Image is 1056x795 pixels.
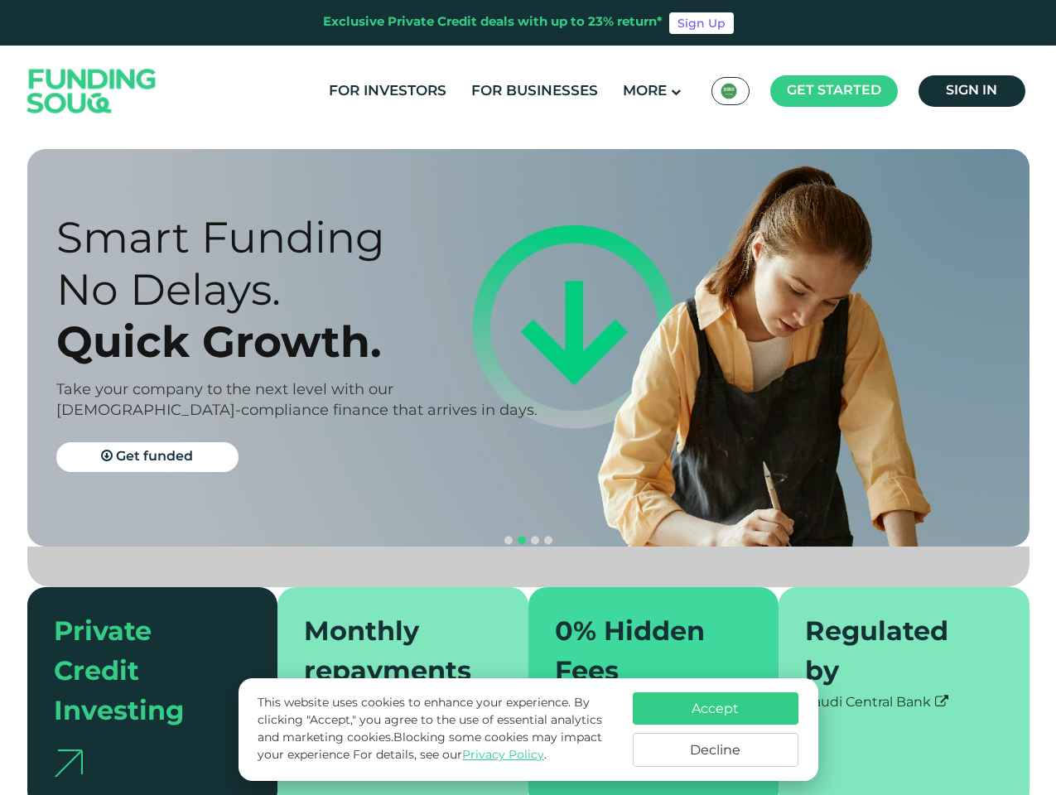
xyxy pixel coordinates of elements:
[462,749,544,761] a: Privacy Policy
[56,401,557,422] div: [DEMOGRAPHIC_DATA]-compliance finance that arrives in days.
[633,733,798,767] button: Decline
[467,78,602,105] a: For Businesses
[304,614,482,693] div: Monthly repayments
[805,693,1003,713] div: Saudi Central Bank
[633,692,798,725] button: Accept
[919,75,1025,107] a: Sign in
[56,211,557,263] div: Smart Funding
[56,263,557,316] div: No Delays.
[54,614,232,733] div: Private Credit Investing
[353,749,547,761] span: For details, see our .
[721,83,737,99] img: SA Flag
[805,614,983,693] div: Regulated by
[623,84,667,99] span: More
[56,380,557,401] div: Take your company to the next level with our
[116,450,193,463] span: Get funded
[325,78,451,105] a: For Investors
[528,534,542,547] button: navigation
[542,534,555,547] button: navigation
[323,13,663,32] div: Exclusive Private Credit deals with up to 23% return*
[56,442,239,472] a: Get funded
[502,534,515,547] button: navigation
[515,534,528,547] button: navigation
[787,84,881,97] span: Get started
[258,732,602,761] span: Blocking some cookies may impact your experience
[258,695,615,764] p: This website uses cookies to enhance your experience. By clicking "Accept," you agree to the use ...
[669,12,734,34] a: Sign Up
[11,50,173,133] img: Logo
[946,84,997,97] span: Sign in
[54,749,83,777] img: arrow
[56,316,557,368] div: Quick Growth.
[555,614,733,693] div: 0% Hidden Fees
